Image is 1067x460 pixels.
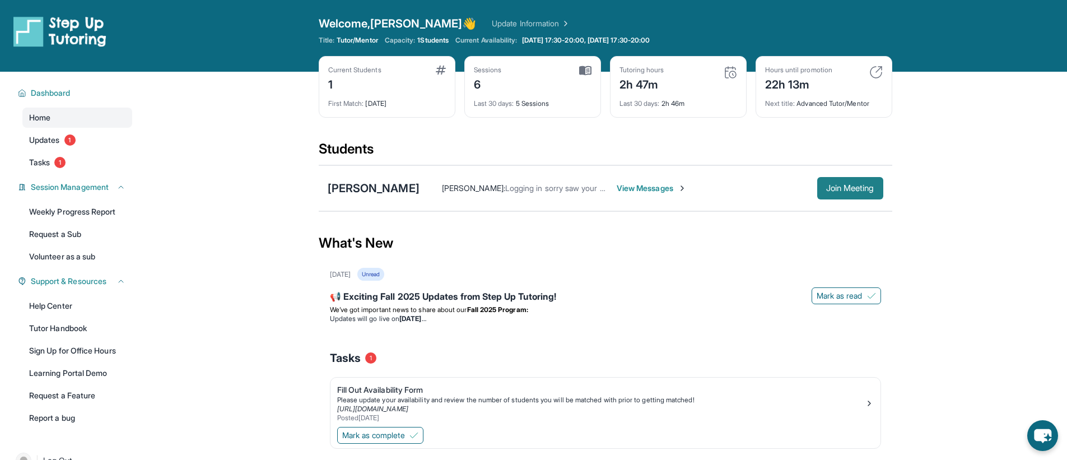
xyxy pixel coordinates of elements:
div: Please update your availability and review the number of students you will be matched with prior ... [337,396,865,405]
span: [DATE] 17:30-20:00, [DATE] 17:30-20:00 [522,36,650,45]
div: Hours until promotion [765,66,832,75]
div: [PERSON_NAME] [328,180,420,196]
span: Home [29,112,50,123]
a: Tasks1 [22,152,132,173]
button: Mark as complete [337,427,423,444]
div: Advanced Tutor/Mentor [765,92,883,108]
img: card [436,66,446,75]
div: [DATE] [328,92,446,108]
span: Next title : [765,99,795,108]
span: Tutor/Mentor [337,36,378,45]
a: [DATE] 17:30-20:00, [DATE] 17:30-20:00 [520,36,653,45]
a: Learning Portal Demo [22,363,132,383]
span: 1 [365,352,376,364]
span: First Match : [328,99,364,108]
span: 1 [64,134,76,146]
span: Mark as complete [342,430,405,441]
a: Home [22,108,132,128]
span: Dashboard [31,87,71,99]
li: Updates will go live on [330,314,881,323]
div: Posted [DATE] [337,413,865,422]
span: Last 30 days : [619,99,660,108]
button: Mark as read [812,287,881,304]
a: Sign Up for Office Hours [22,341,132,361]
img: card [579,66,591,76]
div: 22h 13m [765,75,832,92]
button: Join Meeting [817,177,883,199]
a: Tutor Handbook [22,318,132,338]
div: Current Students [328,66,381,75]
span: View Messages [617,183,687,194]
button: Support & Resources [26,276,125,287]
img: Chevron Right [559,18,570,29]
strong: [DATE] [399,314,426,323]
img: Mark as complete [409,431,418,440]
a: Fill Out Availability FormPlease update your availability and review the number of students you w... [330,378,880,425]
div: 6 [474,75,502,92]
div: [DATE] [330,270,351,279]
img: card [869,66,883,79]
span: 1 Students [417,36,449,45]
img: Chevron-Right [678,184,687,193]
a: [URL][DOMAIN_NAME] [337,405,408,413]
a: Request a Feature [22,385,132,406]
span: Session Management [31,182,109,193]
img: logo [13,16,106,47]
div: 2h 47m [619,75,664,92]
a: Updates1 [22,130,132,150]
span: Current Availability: [455,36,517,45]
span: Support & Resources [31,276,106,287]
div: Tutoring hours [619,66,664,75]
strong: Fall 2025 Program: [467,305,528,314]
a: Weekly Progress Report [22,202,132,222]
a: Request a Sub [22,224,132,244]
span: We’ve got important news to share about our [330,305,467,314]
div: Sessions [474,66,502,75]
span: Last 30 days : [474,99,514,108]
span: Welcome, [PERSON_NAME] 👋 [319,16,477,31]
span: Capacity: [385,36,416,45]
div: 1 [328,75,381,92]
span: 1 [54,157,66,168]
a: Update Information [492,18,570,29]
div: 5 Sessions [474,92,591,108]
span: Title: [319,36,334,45]
span: Tasks [330,350,361,366]
span: [PERSON_NAME] : [442,183,505,193]
button: Session Management [26,182,125,193]
div: Fill Out Availability Form [337,384,865,396]
div: 📢 Exciting Fall 2025 Updates from Step Up Tutoring! [330,290,881,305]
a: Report a bug [22,408,132,428]
a: Volunteer as a sub [22,247,132,267]
span: Logging in sorry saw your message late [505,183,647,193]
div: Unread [357,268,384,281]
div: 2h 46m [619,92,737,108]
span: Mark as read [817,290,863,301]
img: Mark as read [867,291,876,300]
div: What's New [319,219,892,268]
span: Join Meeting [826,185,874,192]
span: Tasks [29,157,50,168]
button: chat-button [1027,420,1058,451]
div: Students [319,140,892,165]
a: Help Center [22,296,132,316]
button: Dashboard [26,87,125,99]
span: Updates [29,134,60,146]
img: card [724,66,737,79]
